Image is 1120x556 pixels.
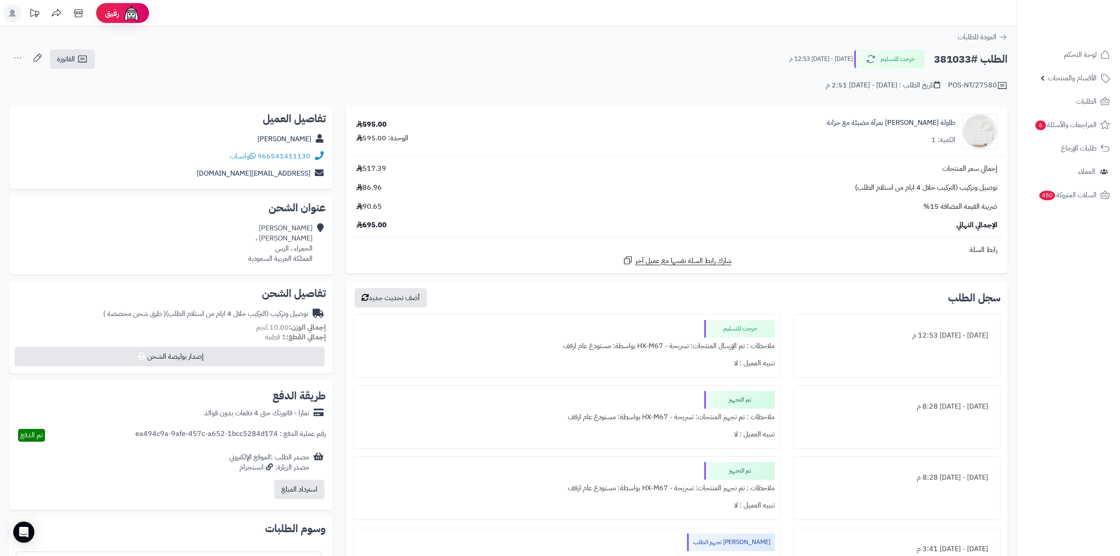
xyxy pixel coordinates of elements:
[356,183,382,193] span: 86.96
[359,426,775,443] div: تنبيه العميل : لا
[273,391,326,401] h2: طريقة الدفع
[799,327,995,344] div: [DATE] - [DATE] 12:53 م
[356,133,408,143] div: الوحدة: 595.00
[826,80,940,90] div: تاريخ الطلب : [DATE] - [DATE] 2:51 م
[204,408,309,418] div: تمارا - فاتورتك حتى 4 دفعات بدون فوائد
[704,391,775,409] div: تم التجهيز
[230,151,256,162] a: واتساب
[359,497,775,514] div: تنبيه العميل : لا
[958,32,997,42] span: العودة للطلبات
[948,80,1008,91] div: POS-NT/27580
[789,55,853,64] small: [DATE] - [DATE] 12:53 م
[16,113,326,124] h2: تفاصيل العميل
[356,220,387,230] span: 695.00
[687,533,775,551] div: [PERSON_NAME] تجهيز الطلب
[1078,165,1095,178] span: العملاء
[359,355,775,372] div: تنبيه العميل : لا
[1035,120,1046,130] span: 6
[1022,184,1115,206] a: السلات المتروكة450
[256,322,326,333] small: 10.00 كجم
[1022,91,1115,112] a: الطلبات
[289,322,326,333] strong: إجمالي الوزن:
[103,308,166,319] span: ( طرق شحن مخصصة )
[23,4,45,24] a: تحديثات المنصة
[1022,44,1115,65] a: لوحة التحكم
[942,164,997,174] span: إجمالي سعر المنتجات
[855,183,997,193] span: توصيل وتركيب (التركيب خلال 4 ايام من استلام الطلب)
[229,462,309,473] div: مصدر الزيارة: انستجرام
[1064,49,1097,61] span: لوحة التحكم
[16,523,326,534] h2: وسوم الطلبات
[16,203,326,213] h2: عنوان الشحن
[135,429,326,442] div: رقم عملية الدفع : ea494c9a-9afe-457c-a652-1bcc5284d174
[931,135,956,145] div: الكمية: 1
[229,452,309,473] div: مصدر الطلب :الموقع الإلكتروني
[57,54,75,64] span: الفاتورة
[356,164,386,174] span: 517.39
[123,4,140,22] img: ai-face.png
[359,338,775,355] div: ملاحظات : تم الإرسال المنتجات: تسريحة - HX-M67 بواسطة: مستودع عام ارفف
[1022,138,1115,159] a: طلبات الإرجاع
[356,202,382,212] span: 90.65
[265,332,326,342] small: 1 قطعة
[1076,95,1097,108] span: الطلبات
[258,134,311,144] a: [PERSON_NAME]
[948,293,1001,303] h3: سجل الطلب
[16,288,326,299] h2: تفاصيل الشحن
[1060,24,1112,42] img: logo-2.png
[704,320,775,338] div: خرجت للتسليم
[854,50,925,68] button: خرجت للتسليم
[20,430,43,440] span: تم الدفع
[13,522,34,543] div: Open Intercom Messenger
[274,480,325,499] button: استرداد المبلغ
[50,49,95,69] a: الفاتورة
[923,202,997,212] span: ضريبة القيمة المضافة 15%
[359,409,775,426] div: ملاحظات : تم تجهيز المنتجات: تسريحة - HX-M67 بواسطة: مستودع عام ارفف
[635,256,732,266] span: شارك رابط السلة نفسها مع عميل آخر
[934,50,1008,68] h2: الطلب #381033
[248,223,313,263] div: [PERSON_NAME] [PERSON_NAME] ، الحمراء ، الرس المملكة العربية السعودية
[956,220,997,230] span: الإجمالي النهائي
[1022,114,1115,135] a: المراجعات والأسئلة6
[1039,191,1055,200] span: 450
[958,32,1008,42] a: العودة للطلبات
[799,398,995,415] div: [DATE] - [DATE] 8:28 م
[355,288,427,308] button: أضف تحديث جديد
[286,332,326,342] strong: إجمالي القطع:
[105,8,119,19] span: رفيق
[1061,142,1097,154] span: طلبات الإرجاع
[15,347,325,366] button: إصدار بوليصة الشحن
[704,462,775,480] div: تم التجهيز
[1048,72,1097,84] span: الأقسام والمنتجات
[799,469,995,486] div: [DATE] - [DATE] 8:28 م
[623,255,732,266] a: شارك رابط السلة نفسها مع عميل آخر
[1022,161,1115,182] a: العملاء
[359,480,775,497] div: ملاحظات : تم تجهيز المنتجات: تسريحة - HX-M67 بواسطة: مستودع عام ارفف
[1034,119,1097,131] span: المراجعات والأسئلة
[350,245,1004,255] div: رابط السلة
[1038,189,1097,201] span: السلات المتروكة
[827,118,956,128] a: طاولة [PERSON_NAME] بمرآة مضيئة مع خزانة
[356,120,387,130] div: 595.00
[963,114,997,149] img: 1753514452-1-90x90.jpg
[258,151,310,162] a: 966541411130
[197,168,310,179] a: [EMAIL_ADDRESS][DOMAIN_NAME]
[103,309,308,319] div: توصيل وتركيب (التركيب خلال 4 ايام من استلام الطلب)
